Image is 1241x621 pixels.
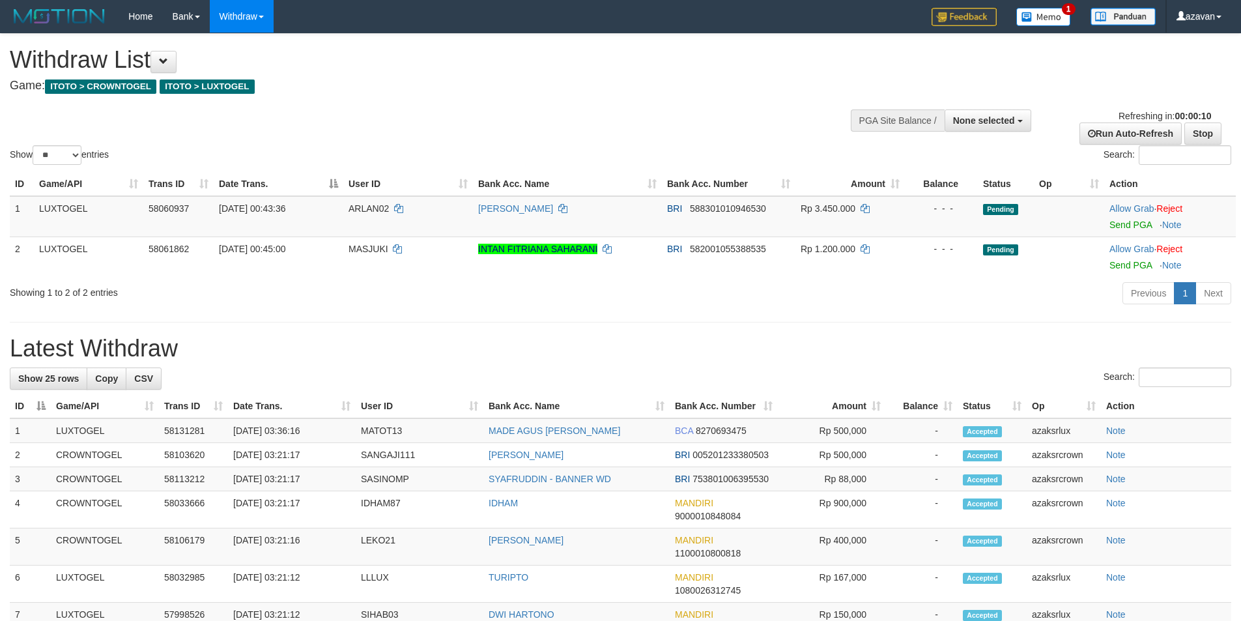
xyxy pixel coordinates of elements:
label: Search: [1104,145,1231,165]
td: azaksrlux [1027,418,1101,443]
td: · [1104,237,1236,277]
td: LEKO21 [356,528,483,566]
a: DWI HARTONO [489,609,554,620]
a: [PERSON_NAME] [489,535,563,545]
th: ID: activate to sort column descending [10,394,51,418]
a: Allow Grab [1109,203,1154,214]
a: Reject [1156,244,1182,254]
input: Search: [1139,145,1231,165]
a: Stop [1184,123,1221,145]
a: Note [1106,572,1126,583]
td: azaksrcrown [1027,528,1101,566]
td: azaksrlux [1027,566,1101,603]
span: ITOTO > LUXTOGEL [160,79,255,94]
a: Note [1106,535,1126,545]
th: Op: activate to sort column ascending [1027,394,1101,418]
td: [DATE] 03:21:17 [228,467,356,491]
span: Copy 582001055388535 to clipboard [690,244,766,254]
a: IDHAM [489,498,518,508]
th: Amount: activate to sort column ascending [778,394,886,418]
span: MANDIRI [675,535,713,545]
img: MOTION_logo.png [10,7,109,26]
div: - - - [910,202,973,215]
th: Game/API: activate to sort column ascending [34,172,143,196]
a: Send PGA [1109,220,1152,230]
td: 58103620 [159,443,228,467]
span: ARLAN02 [349,203,389,214]
th: Status: activate to sort column ascending [958,394,1027,418]
th: User ID: activate to sort column ascending [356,394,483,418]
span: 58061862 [149,244,189,254]
span: Copy 1100010800818 to clipboard [675,548,741,558]
td: azaksrcrown [1027,443,1101,467]
td: 58032985 [159,566,228,603]
span: MANDIRI [675,609,713,620]
td: [DATE] 03:21:16 [228,528,356,566]
td: - [886,467,958,491]
span: Rp 3.450.000 [801,203,855,214]
span: Copy 9000010848084 to clipboard [675,511,741,521]
div: PGA Site Balance / [851,109,945,132]
a: Run Auto-Refresh [1079,123,1182,145]
span: Pending [983,204,1018,215]
span: Rp 1.200.000 [801,244,855,254]
td: Rp 500,000 [778,443,886,467]
a: Reject [1156,203,1182,214]
td: · [1104,196,1236,237]
span: · [1109,203,1156,214]
td: 5 [10,528,51,566]
td: Rp 88,000 [778,467,886,491]
a: Note [1162,220,1182,230]
a: Show 25 rows [10,368,87,390]
td: 4 [10,491,51,528]
span: [DATE] 00:43:36 [219,203,285,214]
span: ITOTO > CROWNTOGEL [45,79,156,94]
img: panduan.png [1091,8,1156,25]
a: MADE AGUS [PERSON_NAME] [489,426,620,436]
a: Note [1106,474,1126,484]
span: 1 [1062,3,1076,15]
td: LUXTOGEL [34,237,143,277]
span: CSV [134,373,153,384]
span: Copy 8270693475 to clipboard [696,426,747,436]
td: - [886,491,958,528]
a: [PERSON_NAME] [489,450,563,460]
span: MANDIRI [675,498,713,508]
td: 3 [10,467,51,491]
td: LLLUX [356,566,483,603]
td: [DATE] 03:36:16 [228,418,356,443]
td: IDHAM87 [356,491,483,528]
th: User ID: activate to sort column ascending [343,172,473,196]
span: Accepted [963,450,1002,461]
span: Accepted [963,536,1002,547]
th: Date Trans.: activate to sort column descending [214,172,343,196]
a: Next [1195,282,1231,304]
td: azaksrcrown [1027,467,1101,491]
span: Accepted [963,498,1002,510]
div: - - - [910,242,973,255]
a: Previous [1122,282,1175,304]
span: Accepted [963,474,1002,485]
label: Show entries [10,145,109,165]
th: Action [1101,394,1231,418]
span: MASJUKI [349,244,388,254]
td: [DATE] 03:21:17 [228,491,356,528]
a: Send PGA [1109,260,1152,270]
span: Copy 588301010946530 to clipboard [690,203,766,214]
span: · [1109,244,1156,254]
div: Showing 1 to 2 of 2 entries [10,281,507,299]
td: 58131281 [159,418,228,443]
th: ID [10,172,34,196]
td: - [886,418,958,443]
th: Trans ID: activate to sort column ascending [159,394,228,418]
td: - [886,443,958,467]
td: - [886,566,958,603]
img: Feedback.jpg [932,8,997,26]
th: Balance: activate to sort column ascending [886,394,958,418]
td: CROWNTOGEL [51,443,159,467]
td: CROWNTOGEL [51,467,159,491]
th: Bank Acc. Name: activate to sort column ascending [483,394,670,418]
a: INTAN FITRIANA SAHARANI [478,244,597,254]
span: Pending [983,244,1018,255]
a: Note [1106,450,1126,460]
